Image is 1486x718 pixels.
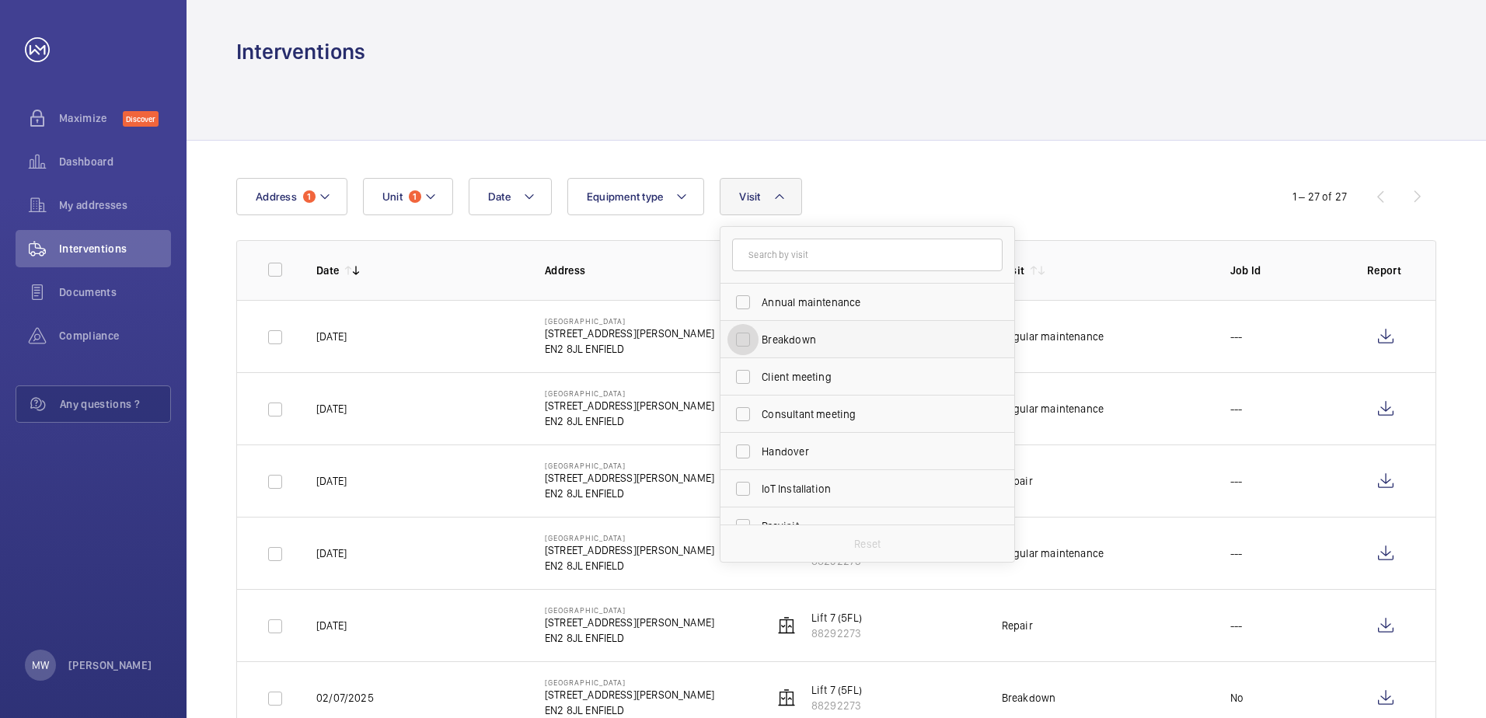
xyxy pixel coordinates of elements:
[236,178,347,215] button: Address1
[854,536,881,552] p: Reset
[59,110,123,126] span: Maximize
[545,398,714,413] p: [STREET_ADDRESS][PERSON_NAME]
[545,470,714,486] p: [STREET_ADDRESS][PERSON_NAME]
[545,558,714,573] p: EN2 8JL ENFIELD
[545,687,714,702] p: [STREET_ADDRESS][PERSON_NAME]
[316,329,347,344] p: [DATE]
[59,154,171,169] span: Dashboard
[1002,545,1104,561] div: Regular maintenance
[732,239,1003,271] input: Search by visit
[545,615,714,630] p: [STREET_ADDRESS][PERSON_NAME]
[545,263,748,278] p: Address
[1230,263,1342,278] p: Job Id
[236,37,365,66] h1: Interventions
[32,657,49,673] p: MW
[567,178,705,215] button: Equipment type
[316,473,347,489] p: [DATE]
[762,295,975,310] span: Annual maintenance
[762,332,975,347] span: Breakdown
[60,396,170,412] span: Any questions ?
[59,328,171,343] span: Compliance
[545,389,714,398] p: [GEOGRAPHIC_DATA]
[777,616,796,635] img: elevator.svg
[488,190,511,203] span: Date
[1002,473,1033,489] div: Repair
[545,316,714,326] p: [GEOGRAPHIC_DATA]
[316,545,347,561] p: [DATE]
[59,241,171,256] span: Interventions
[545,413,714,429] p: EN2 8JL ENFIELD
[545,678,714,687] p: [GEOGRAPHIC_DATA]
[409,190,421,203] span: 1
[1292,189,1347,204] div: 1 – 27 of 27
[811,682,862,698] p: Lift 7 (5FL)
[316,618,347,633] p: [DATE]
[762,444,975,459] span: Handover
[811,610,862,626] p: Lift 7 (5FL)
[1002,690,1056,706] div: Breakdown
[545,486,714,501] p: EN2 8JL ENFIELD
[1230,401,1243,417] p: ---
[1230,690,1244,706] p: No
[545,461,714,470] p: [GEOGRAPHIC_DATA]
[123,111,159,127] span: Discover
[1230,329,1243,344] p: ---
[811,698,862,713] p: 88292273
[545,605,714,615] p: [GEOGRAPHIC_DATA]
[1002,329,1104,344] div: Regular maintenance
[1367,263,1404,278] p: Report
[762,481,975,497] span: IoT Installation
[811,626,862,641] p: 88292273
[762,406,975,422] span: Consultant meeting
[777,688,796,707] img: elevator.svg
[1230,618,1243,633] p: ---
[303,190,316,203] span: 1
[739,190,760,203] span: Visit
[545,326,714,341] p: [STREET_ADDRESS][PERSON_NAME]
[1230,545,1243,561] p: ---
[762,518,975,534] span: Previsit
[59,197,171,213] span: My addresses
[316,690,374,706] p: 02/07/2025
[1002,618,1033,633] div: Repair
[545,533,714,542] p: [GEOGRAPHIC_DATA]
[762,369,975,385] span: Client meeting
[59,284,171,300] span: Documents
[545,630,714,646] p: EN2 8JL ENFIELD
[256,190,297,203] span: Address
[382,190,403,203] span: Unit
[1002,401,1104,417] div: Regular maintenance
[316,401,347,417] p: [DATE]
[1230,473,1243,489] p: ---
[316,263,339,278] p: Date
[545,542,714,558] p: [STREET_ADDRESS][PERSON_NAME]
[545,341,714,357] p: EN2 8JL ENFIELD
[545,702,714,718] p: EN2 8JL ENFIELD
[363,178,453,215] button: Unit1
[720,178,801,215] button: Visit
[469,178,552,215] button: Date
[587,190,664,203] span: Equipment type
[68,657,152,673] p: [PERSON_NAME]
